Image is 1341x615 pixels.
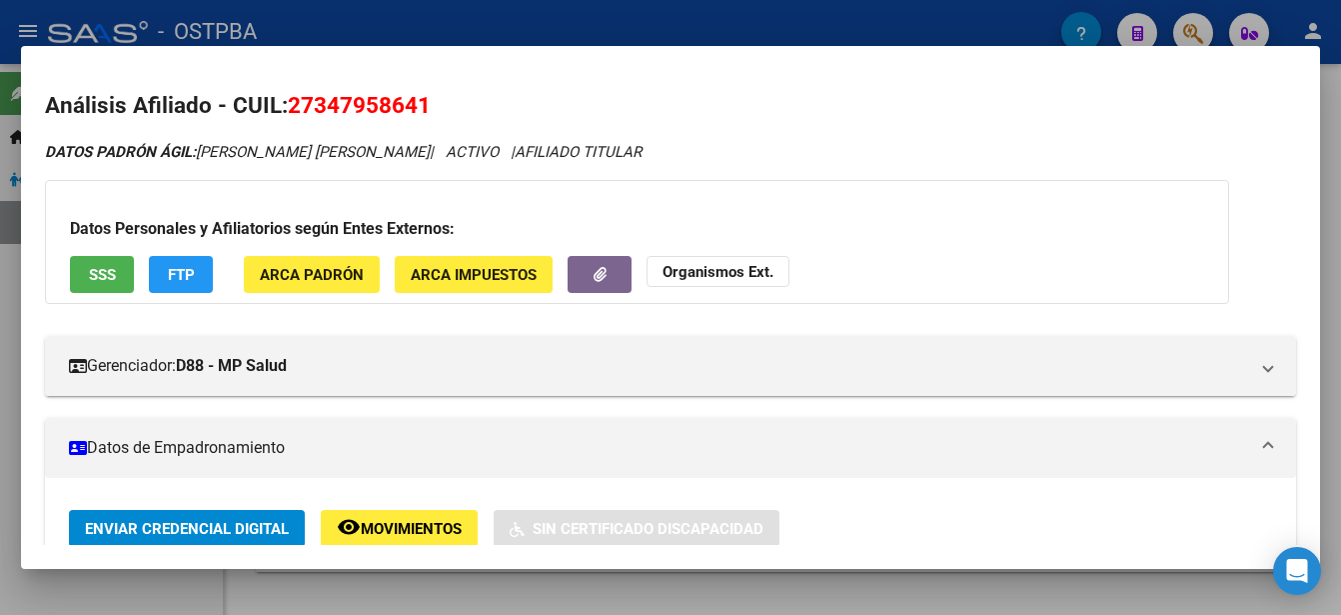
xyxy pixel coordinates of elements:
[533,520,763,538] span: Sin Certificado Discapacidad
[494,510,779,547] button: Sin Certificado Discapacidad
[69,354,1248,378] mat-panel-title: Gerenciador:
[411,266,537,284] span: ARCA Impuestos
[149,256,213,293] button: FTP
[321,510,478,547] button: Movimientos
[515,143,642,161] span: AFILIADO TITULAR
[89,266,116,284] span: SSS
[70,256,134,293] button: SSS
[663,263,773,281] strong: Organismos Ext.
[361,520,462,538] span: Movimientos
[45,143,430,161] span: [PERSON_NAME] [PERSON_NAME]
[45,336,1296,396] mat-expansion-panel-header: Gerenciador:D88 - MP Salud
[69,436,1248,460] mat-panel-title: Datos de Empadronamiento
[288,92,431,118] span: 27347958641
[45,143,642,161] i: | ACTIVO |
[69,510,305,547] button: Enviar Credencial Digital
[45,89,1296,123] h2: Análisis Afiliado - CUIL:
[260,266,364,284] span: ARCA Padrón
[337,515,361,539] mat-icon: remove_red_eye
[45,143,196,161] strong: DATOS PADRÓN ÁGIL:
[70,217,1204,241] h3: Datos Personales y Afiliatorios según Entes Externos:
[244,256,380,293] button: ARCA Padrón
[176,354,287,378] strong: D88 - MP Salud
[85,520,289,538] span: Enviar Credencial Digital
[647,256,789,287] button: Organismos Ext.
[45,418,1296,478] mat-expansion-panel-header: Datos de Empadronamiento
[1273,547,1321,595] div: Open Intercom Messenger
[168,266,195,284] span: FTP
[395,256,553,293] button: ARCA Impuestos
